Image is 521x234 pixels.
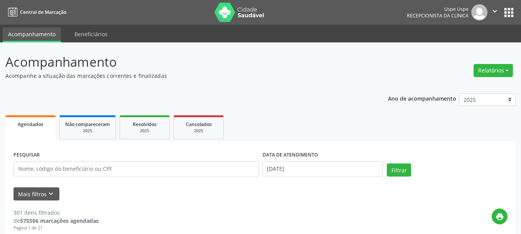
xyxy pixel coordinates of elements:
strong: 575506 marcações agendadas [20,217,99,224]
i: print [496,212,504,221]
span: Resolvidos [133,121,157,128]
a: Beneficiários [69,27,113,41]
label: PESQUISAR [13,149,40,161]
span: Agendados [18,121,43,128]
div: 2025 [125,128,164,134]
label: DATA DE ATENDIMENTO [263,149,318,161]
button: apps [502,6,516,19]
span: Recepcionista da clínica [407,12,469,19]
input: Nome, código do beneficiário ou CPF [13,161,259,177]
div: 2025 [179,128,218,134]
div: Uspe Uspe [407,6,469,12]
span: Cancelados [186,121,212,128]
div: Página 1 de 21 [13,225,99,231]
div: de [13,217,99,225]
div: 2025 [65,128,110,134]
p: Ano de acompanhamento [388,93,456,103]
span: Não compareceram [65,121,110,128]
button: Filtrar [387,163,411,177]
button: Relatórios [474,64,513,77]
p: Acompanhe a situação das marcações correntes e finalizadas [5,72,363,80]
button: Mais filtroskeyboard_arrow_down [13,187,59,201]
button:  [487,4,502,20]
img: img [471,4,487,20]
button: print [492,209,508,224]
a: Acompanhamento [3,27,61,42]
input: Selecione um intervalo [263,161,383,177]
a: Central de Marcação [5,6,66,19]
p: Acompanhamento [5,52,363,72]
i: keyboard_arrow_down [47,190,55,198]
span: Central de Marcação [20,9,66,15]
div: 301 itens filtrados [13,209,99,217]
i:  [491,7,499,15]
